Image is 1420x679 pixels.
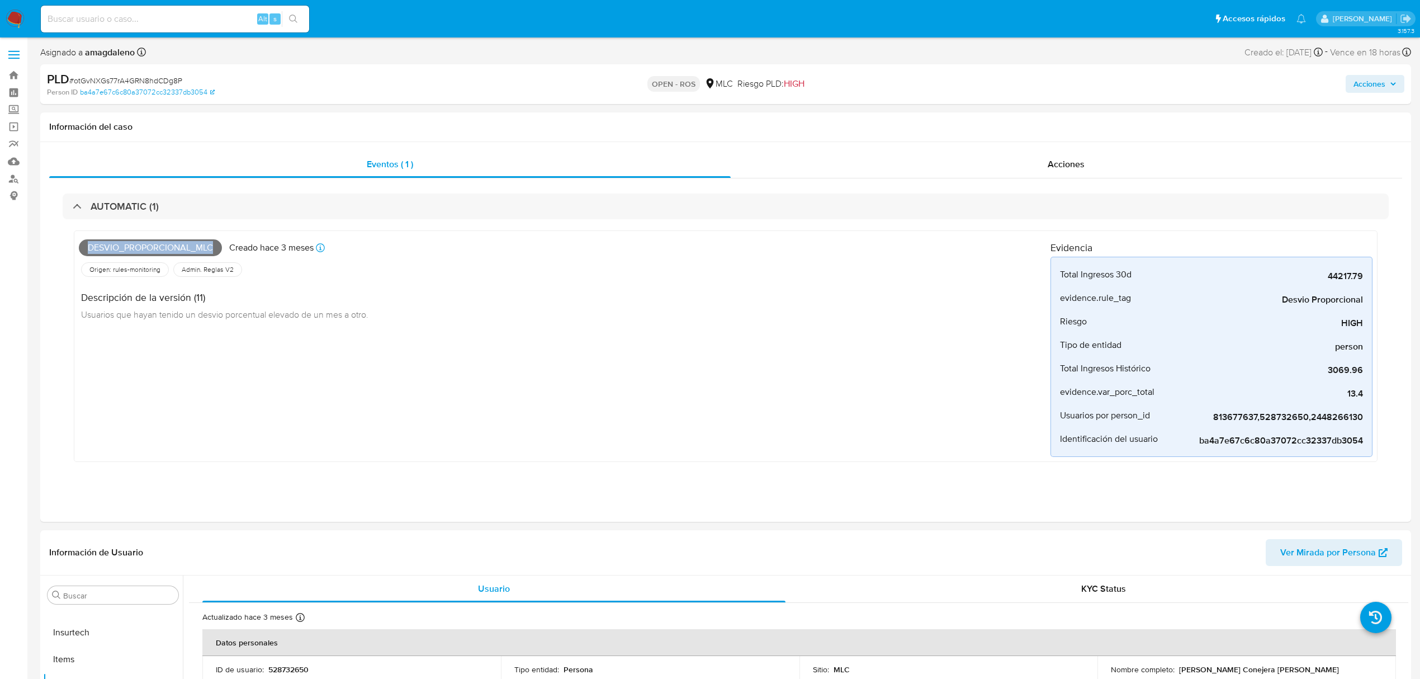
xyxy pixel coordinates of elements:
p: Tipo entidad : [514,664,559,675]
span: Usuario [478,582,510,595]
span: - [1325,45,1328,60]
button: Buscar [52,591,61,600]
span: Riesgo PLD: [737,78,804,90]
p: 528732650 [268,664,309,675]
button: Ver Mirada por Persona [1266,539,1402,566]
h1: Información de Usuario [49,547,143,558]
a: Salir [1400,13,1412,25]
span: Alt [258,13,267,24]
a: Notificaciones [1296,14,1306,23]
p: OPEN - ROS [647,76,700,92]
h1: Información del caso [49,121,1402,133]
p: [PERSON_NAME] Conejera [PERSON_NAME] [1179,664,1339,675]
p: Creado hace 3 meses [229,242,314,254]
span: Acciones [1353,75,1385,93]
button: Acciones [1346,75,1404,93]
span: s [273,13,277,24]
span: Admin. Reglas V2 [181,265,235,274]
span: Usuarios que hayan tenido un desvio porcentual elevado de un mes a otro. [81,308,368,320]
p: MLC [834,664,850,675]
p: ID de usuario : [216,664,264,675]
span: # otGvNXGs77rA4GRN8hdCDg8P [69,75,182,86]
span: Desvio_proporcional_mlc [79,239,222,256]
span: Accesos rápidos [1223,13,1285,25]
button: search-icon [282,11,305,27]
p: aline.magdaleno@mercadolibre.com [1333,13,1396,24]
button: Insurtech [43,619,183,646]
p: Persona [564,664,593,675]
p: Sitio : [813,664,829,675]
a: ba4a7e67c6c80a37072cc32337db3054 [80,87,215,97]
p: Nombre completo : [1111,664,1175,675]
span: Asignado a [40,46,135,59]
button: Items [43,646,183,673]
span: Ver Mirada por Persona [1280,539,1376,566]
b: amagdaleno [83,46,135,59]
input: Buscar [63,591,174,601]
b: Person ID [47,87,78,97]
h3: AUTOMATIC (1) [91,200,159,213]
span: Origen: rules-monitoring [88,265,162,274]
span: KYC Status [1081,582,1126,595]
p: Actualizado hace 3 meses [202,612,293,623]
b: PLD [47,70,69,88]
div: AUTOMATIC (1) [63,194,1389,219]
span: Vence en 18 horas [1330,46,1400,59]
h4: Descripción de la versión (11) [81,291,368,304]
span: Acciones [1048,158,1085,171]
span: Eventos ( 1 ) [367,158,413,171]
div: MLC [704,78,733,90]
div: Creado el: [DATE] [1244,45,1323,60]
th: Datos personales [202,629,1396,656]
span: HIGH [784,77,804,90]
input: Buscar usuario o caso... [41,12,309,26]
